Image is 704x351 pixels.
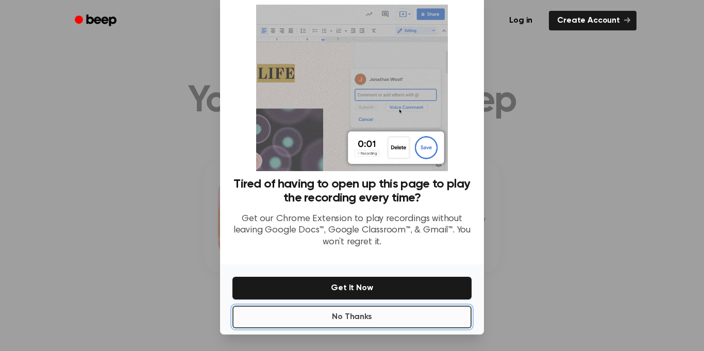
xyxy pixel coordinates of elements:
a: Create Account [549,11,636,30]
a: Log in [499,9,543,32]
button: Get It Now [232,277,472,299]
button: No Thanks [232,306,472,328]
img: Beep extension in action [256,5,447,171]
a: Beep [68,11,126,31]
h3: Tired of having to open up this page to play the recording every time? [232,177,472,205]
p: Get our Chrome Extension to play recordings without leaving Google Docs™, Google Classroom™, & Gm... [232,213,472,248]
